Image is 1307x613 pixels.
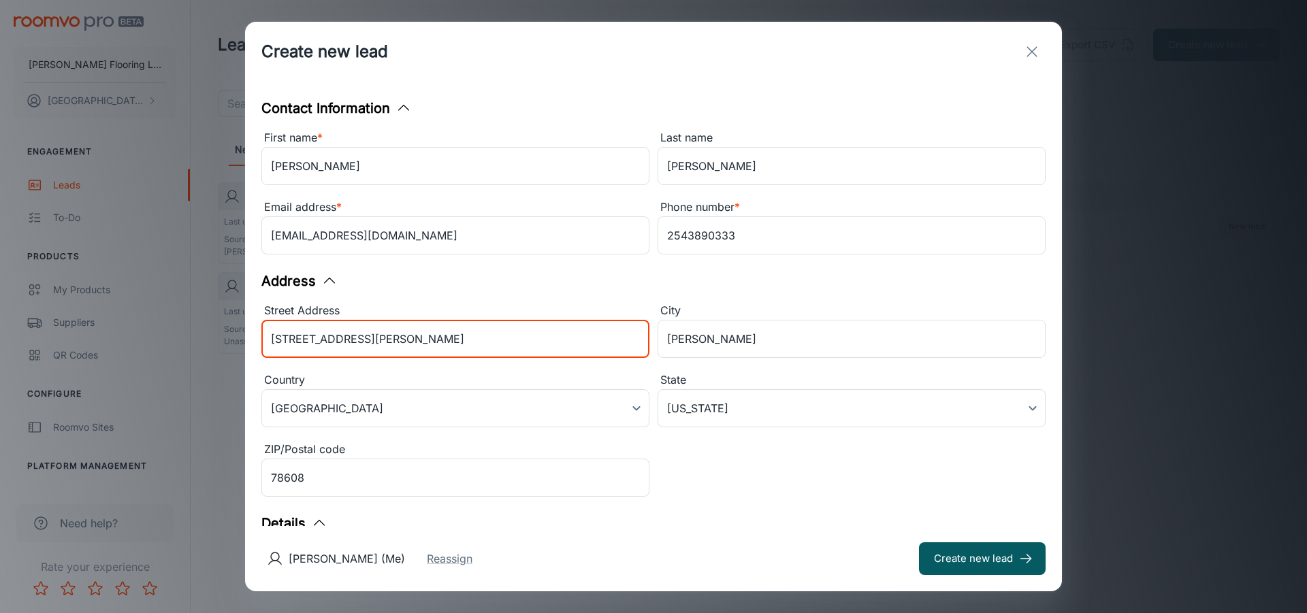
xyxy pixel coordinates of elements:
input: J1U 3L7 [261,459,649,497]
input: John [261,147,649,185]
input: Doe [658,147,1046,185]
button: Reassign [427,550,472,567]
h1: Create new lead [261,39,388,64]
input: Whitehorse [658,320,1046,358]
div: [GEOGRAPHIC_DATA] [261,389,649,427]
div: Street Address [261,302,649,320]
input: myname@example.com [261,216,649,254]
div: Email address [261,199,649,216]
div: First name [261,129,649,147]
button: exit [1018,38,1046,65]
input: 2412 Northwest Passage [261,320,649,358]
div: ZIP/Postal code [261,441,649,459]
div: Phone number [658,199,1046,216]
div: City [658,302,1046,320]
button: Contact Information [261,98,412,118]
input: +1 439-123-4567 [658,216,1046,254]
button: Details [261,513,327,533]
button: Address [261,271,338,291]
div: Country [261,371,649,389]
button: Create new lead [919,542,1046,575]
p: [PERSON_NAME] (Me) [289,550,405,567]
div: [US_STATE] [658,389,1046,427]
div: State [658,371,1046,389]
div: Last name [658,129,1046,147]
